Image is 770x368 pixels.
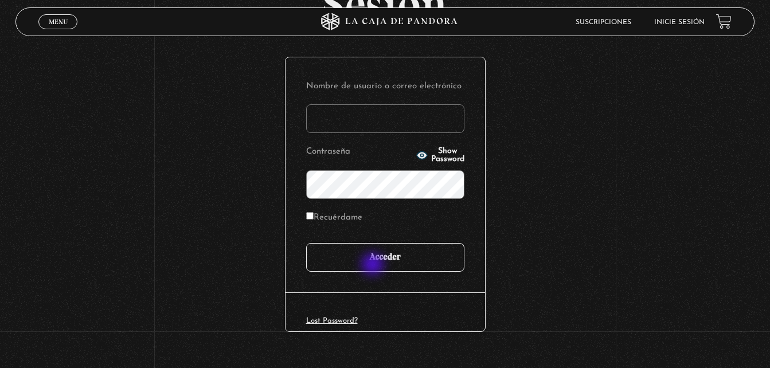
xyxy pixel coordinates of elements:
[45,28,72,36] span: Cerrar
[306,78,464,96] label: Nombre de usuario o correo electrónico
[49,18,68,25] span: Menu
[306,243,464,272] input: Acceder
[431,147,464,163] span: Show Password
[306,143,413,161] label: Contraseña
[306,209,362,227] label: Recuérdame
[416,147,464,163] button: Show Password
[654,19,705,26] a: Inicie sesión
[306,317,358,324] a: Lost Password?
[576,19,631,26] a: Suscripciones
[716,14,732,29] a: View your shopping cart
[306,212,314,220] input: Recuérdame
